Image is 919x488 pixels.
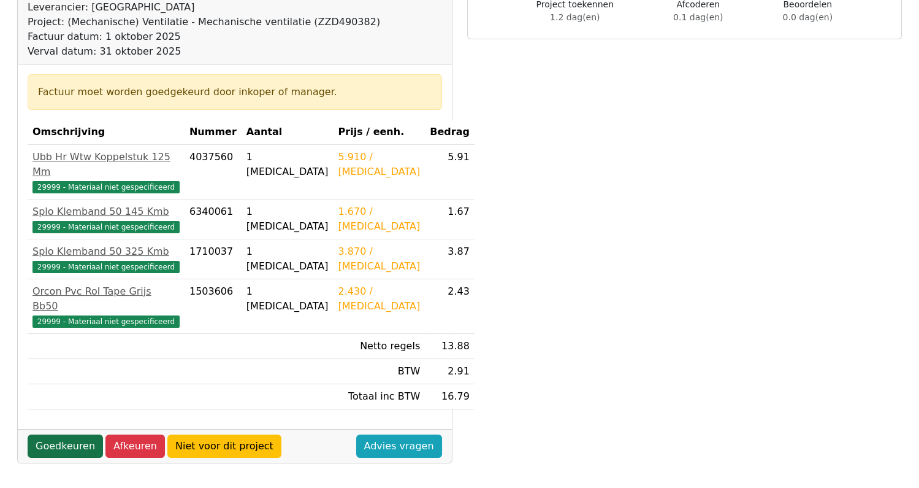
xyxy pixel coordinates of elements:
[32,150,180,194] a: Ubb Hr Wtw Koppelstuk 125 Mm29999 - Materiaal niet gespecificeerd
[425,145,475,199] td: 5.91
[334,120,425,145] th: Prijs / eenh.
[246,204,329,234] div: 1 [MEDICAL_DATA]
[105,435,165,458] a: Afkeuren
[425,120,475,145] th: Bedrag
[32,244,180,274] a: Splo Klemband 50 325 Kmb29999 - Materiaal niet gespecificeerd
[334,384,425,409] td: Totaal inc BTW
[673,12,723,22] span: 0.1 dag(en)
[185,239,242,279] td: 1710037
[32,284,180,314] div: Orcon Pvc Rol Tape Grijs Bb50
[185,279,242,334] td: 1503606
[246,244,329,274] div: 1 [MEDICAL_DATA]
[334,334,425,359] td: Netto regels
[246,150,329,179] div: 1 [MEDICAL_DATA]
[32,150,180,179] div: Ubb Hr Wtw Koppelstuk 125 Mm
[32,261,180,273] span: 29999 - Materiaal niet gespecificeerd
[28,29,380,44] div: Factuur datum: 1 oktober 2025
[338,284,421,314] div: 2.430 / [MEDICAL_DATA]
[32,221,180,233] span: 29999 - Materiaal niet gespecificeerd
[185,120,242,145] th: Nummer
[425,279,475,334] td: 2.43
[32,284,180,328] a: Orcon Pvc Rol Tape Grijs Bb5029999 - Materiaal niet gespecificeerd
[28,120,185,145] th: Omschrijving
[425,359,475,384] td: 2.91
[425,199,475,239] td: 1.67
[242,120,334,145] th: Aantal
[334,359,425,384] td: BTW
[167,435,281,458] a: Niet voor dit project
[185,145,242,199] td: 4037560
[32,316,180,328] span: 29999 - Materiaal niet gespecificeerd
[356,435,442,458] a: Advies vragen
[38,85,432,99] div: Factuur moet worden goedgekeurd door inkoper of manager.
[32,204,180,219] div: Splo Klemband 50 145 Kmb
[338,204,421,234] div: 1.670 / [MEDICAL_DATA]
[783,12,833,22] span: 0.0 dag(en)
[28,44,380,59] div: Verval datum: 31 oktober 2025
[32,181,180,193] span: 29999 - Materiaal niet gespecificeerd
[28,435,103,458] a: Goedkeuren
[338,150,421,179] div: 5.910 / [MEDICAL_DATA]
[425,334,475,359] td: 13.88
[32,204,180,234] a: Splo Klemband 50 145 Kmb29999 - Materiaal niet gespecificeerd
[338,244,421,274] div: 3.870 / [MEDICAL_DATA]
[425,384,475,409] td: 16.79
[28,15,380,29] div: Project: (Mechanische) Ventilatie - Mechanische ventilatie (ZZD490382)
[246,284,329,314] div: 1 [MEDICAL_DATA]
[32,244,180,259] div: Splo Klemband 50 325 Kmb
[185,199,242,239] td: 6340061
[550,12,600,22] span: 1.2 dag(en)
[425,239,475,279] td: 3.87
